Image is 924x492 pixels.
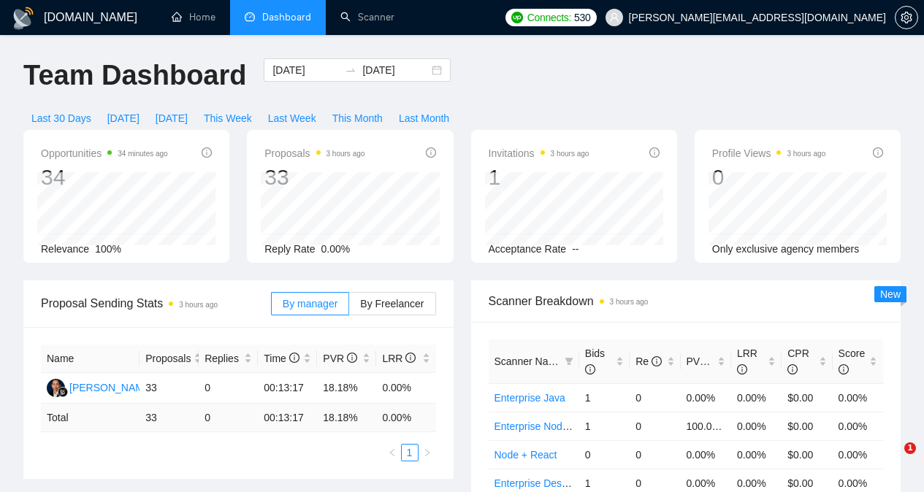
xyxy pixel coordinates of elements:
[609,12,619,23] span: user
[148,107,196,130] button: [DATE]
[23,107,99,130] button: Last 30 Days
[839,347,866,375] span: Score
[360,298,424,310] span: By Freelancer
[140,404,199,432] td: 33
[579,412,630,440] td: 1
[347,353,357,363] span: info-circle
[264,243,315,255] span: Reply Rate
[710,356,720,366] span: info-circle
[340,11,394,23] a: searchScanner
[317,404,376,432] td: 18.18 %
[895,6,918,29] button: setting
[712,164,826,191] div: 0
[787,150,825,158] time: 3 hours ago
[199,345,258,373] th: Replies
[258,404,317,432] td: 00:13:17
[402,445,418,461] a: 1
[289,353,299,363] span: info-circle
[383,444,401,461] li: Previous Page
[712,145,826,162] span: Profile Views
[880,288,901,300] span: New
[423,448,432,457] span: right
[283,298,337,310] span: By manager
[401,444,419,461] li: 1
[264,145,364,162] span: Proposals
[495,420,607,432] a: Enterprise Node + React
[31,110,91,126] span: Last 30 Days
[495,449,557,461] a: Node + React
[839,364,849,374] span: info-circle
[376,404,435,432] td: 0.00 %
[317,373,376,404] td: 18.18%
[107,110,140,126] span: [DATE]
[23,58,246,93] h1: Team Dashboard
[489,243,567,255] span: Acceptance Rate
[833,412,883,440] td: 0.00%
[199,404,258,432] td: 0
[787,347,809,375] span: CPR
[687,355,721,367] span: PVR
[376,373,435,404] td: 0.00%
[99,107,148,130] button: [DATE]
[382,353,416,364] span: LRR
[12,7,35,30] img: logo
[649,147,660,158] span: info-circle
[118,150,167,158] time: 34 minutes ago
[47,381,153,393] a: AD[PERSON_NAME]
[140,345,199,373] th: Proposals
[782,412,832,440] td: $0.00
[635,355,662,367] span: Re
[630,440,680,469] td: 0
[681,383,731,412] td: 0.00%
[681,440,731,469] td: 0.00%
[489,164,589,191] div: 1
[323,353,357,364] span: PVR
[199,373,258,404] td: 0
[41,243,89,255] span: Relevance
[47,379,65,397] img: AD
[419,444,436,461] li: Next Page
[782,440,832,469] td: $0.00
[41,164,168,191] div: 34
[904,442,916,454] span: 1
[272,62,339,78] input: Start date
[737,347,757,375] span: LRR
[737,364,747,374] span: info-circle
[527,9,571,26] span: Connects:
[895,12,918,23] a: setting
[585,364,595,374] span: info-circle
[787,364,798,374] span: info-circle
[327,150,365,158] time: 3 hours ago
[426,147,436,158] span: info-circle
[495,477,612,489] a: Enterprise Design Fintech
[731,383,782,412] td: 0.00%
[630,412,680,440] td: 0
[565,357,573,366] span: filter
[205,350,241,366] span: Replies
[630,383,680,412] td: 0
[681,412,731,440] td: 100.00%
[264,353,299,364] span: Time
[405,353,416,363] span: info-circle
[873,147,883,158] span: info-circle
[833,440,883,469] td: 0.00%
[585,347,605,375] span: Bids
[562,350,576,372] span: filter
[419,444,436,461] button: right
[172,11,215,23] a: homeHome
[896,12,917,23] span: setting
[202,147,212,158] span: info-circle
[489,292,884,310] span: Scanner Breakdown
[262,11,311,23] span: Dashboard
[610,298,649,306] time: 3 hours ago
[574,9,590,26] span: 530
[69,380,153,396] div: [PERSON_NAME]
[388,448,397,457] span: left
[362,62,429,78] input: End date
[140,373,199,404] td: 33
[391,107,457,130] button: Last Month
[572,243,579,255] span: --
[399,110,449,126] span: Last Month
[383,444,401,461] button: left
[579,440,630,469] td: 0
